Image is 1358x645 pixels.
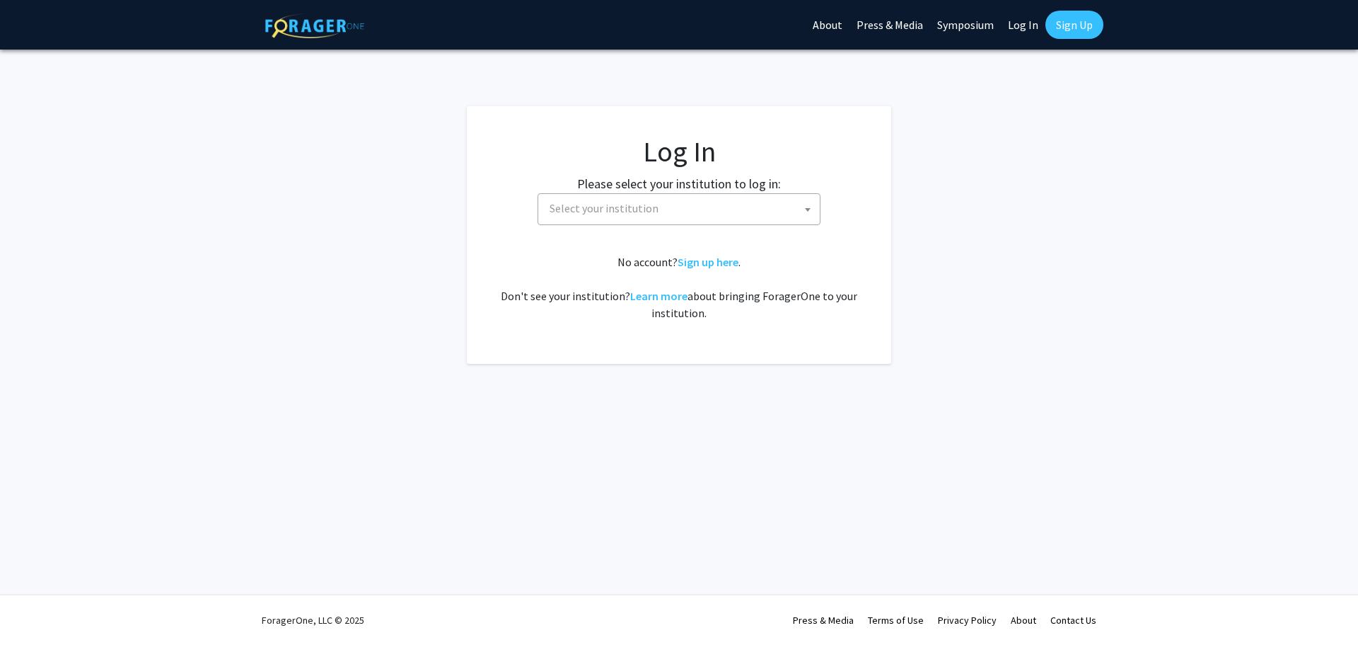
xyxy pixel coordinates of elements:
div: ForagerOne, LLC © 2025 [262,595,364,645]
a: Learn more about bringing ForagerOne to your institution [630,289,687,303]
h1: Log In [495,135,863,169]
a: Press & Media [793,614,854,627]
span: Select your institution [538,193,820,225]
a: About [1011,614,1036,627]
a: Sign up here [678,255,738,269]
a: Privacy Policy [938,614,997,627]
a: Terms of Use [868,614,924,627]
a: Sign Up [1045,11,1103,39]
label: Please select your institution to log in: [577,174,781,193]
div: No account? . Don't see your institution? about bringing ForagerOne to your institution. [495,253,863,321]
img: ForagerOne Logo [265,13,364,38]
a: Contact Us [1050,614,1096,627]
span: Select your institution [550,201,658,215]
span: Select your institution [544,194,820,223]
